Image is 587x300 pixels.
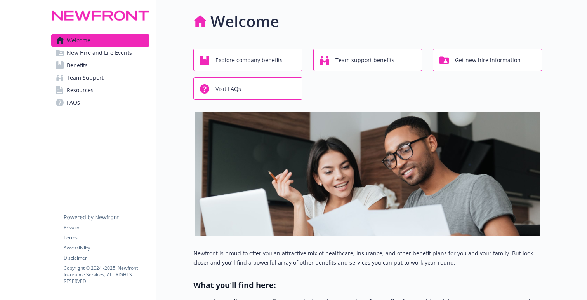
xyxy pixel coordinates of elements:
a: New Hire and Life Events [51,47,149,59]
button: Get new hire information [433,49,542,71]
span: Benefits [67,59,88,72]
img: overview page banner [195,112,540,236]
span: Team Support [67,72,104,84]
span: Explore company benefits [215,53,283,68]
button: Visit FAQs [193,77,302,100]
span: Get new hire information [455,53,521,68]
a: Privacy [64,224,149,231]
h1: Welcome [210,10,279,33]
span: Visit FAQs [215,82,241,96]
span: FAQs [67,96,80,109]
a: Benefits [51,59,149,72]
button: Explore company benefits [193,49,302,71]
span: New Hire and Life Events [67,47,132,59]
a: Accessibility [64,244,149,251]
a: Terms [64,234,149,241]
a: Welcome [51,34,149,47]
h2: What you'll find here: [193,280,542,291]
a: Resources [51,84,149,96]
span: Team support benefits [335,53,394,68]
span: Welcome [67,34,90,47]
p: Newfront is proud to offer you an attractive mix of healthcare, insurance, and other benefit plan... [193,249,542,267]
p: Copyright © 2024 - 2025 , Newfront Insurance Services, ALL RIGHTS RESERVED [64,265,149,284]
a: Disclaimer [64,255,149,262]
a: FAQs [51,96,149,109]
button: Team support benefits [313,49,422,71]
a: Team Support [51,72,149,84]
span: Resources [67,84,94,96]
